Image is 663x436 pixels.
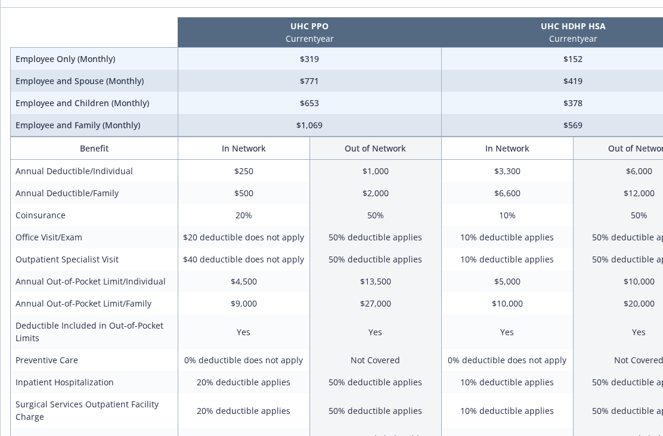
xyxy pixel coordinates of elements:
[180,20,439,32] p: UHC PPO
[178,48,441,70] td: $319
[11,371,178,393] td: Inpatient Hospitalization
[178,137,309,160] th: In Network
[180,32,439,45] p: Current year
[178,371,309,393] td: 20% deductible applies
[11,393,178,428] td: Surgical Services Outpatient Facility Charge
[309,349,441,371] td: Not Covered
[11,248,178,270] td: Outpatient Specialist Visit
[178,92,441,114] td: $653
[178,204,309,226] td: 20%
[309,160,441,183] td: $1,000
[11,314,178,349] td: Deductible Included in Out-of-Pocket Limits
[178,114,441,137] td: $1,069
[178,349,309,371] td: 0% deductible does not apply
[178,248,309,270] td: $40 deductible does not apply
[441,248,573,270] td: 10% deductible applies
[309,314,441,349] td: Yes
[11,92,178,114] td: Employee and Children (Monthly)
[178,270,309,292] td: $4,500
[11,114,178,137] td: Employee and Family (Monthly)
[11,70,178,92] td: Employee and Spouse (Monthly)
[309,137,441,160] th: Out of Network
[441,292,573,314] td: $10,000
[11,270,178,292] td: Annual Out-of-Pocket Limit/Individual
[11,349,178,371] td: Preventive Care
[11,17,178,48] th: intentionally left blank
[441,393,573,428] td: 10% deductible applies
[309,226,441,248] td: 50% deductible applies
[309,182,441,204] td: $2,000
[178,314,309,349] td: Yes
[309,371,441,393] td: 50% deductible applies
[309,393,441,428] td: 50% deductible applies
[441,314,573,349] td: Yes
[178,393,309,428] td: 20% deductible applies
[178,160,309,183] td: $250
[441,182,573,204] td: $6,600
[178,70,441,92] td: $771
[178,182,309,204] td: $500
[309,270,441,292] td: $13,500
[441,270,573,292] td: $5,000
[11,48,178,70] td: Employee Only (Monthly)
[441,371,573,393] td: 10% deductible applies
[11,137,178,160] th: Benefit
[441,160,573,183] td: $3,300
[441,137,573,160] th: In Network
[309,204,441,226] td: 50%
[11,204,178,226] td: Coinsurance
[11,292,178,314] td: Annual Out-of-Pocket Limit/Family
[309,292,441,314] td: $27,000
[441,204,573,226] td: 10%
[11,226,178,248] td: Office Visit/Exam
[11,160,178,183] td: Annual Deductible/Individual
[178,292,309,314] td: $9,000
[441,226,573,248] td: 10% deductible applies
[441,349,573,371] td: 0% deductible does not apply
[178,226,309,248] td: $20 deductible does not apply
[309,248,441,270] td: 50% deductible applies
[11,182,178,204] td: Annual Deductible/Family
